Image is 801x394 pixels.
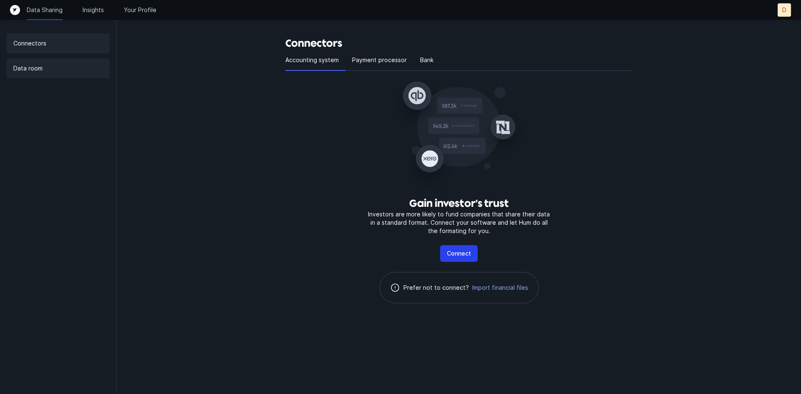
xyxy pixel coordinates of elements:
a: Insights [83,6,104,14]
p: Connect [447,248,471,258]
a: Your Profile [124,6,156,14]
span: Import financial files [472,284,528,292]
img: Gain investor's trust [392,78,526,190]
h3: Connectors [285,37,632,50]
p: Accounting system [285,55,339,65]
h3: Gain investor's trust [409,197,509,210]
a: Data Sharing [27,6,63,14]
p: Bank [420,55,433,65]
p: Data room [13,63,43,73]
a: Data room [7,58,110,78]
button: D [778,3,791,17]
button: Connect [440,245,478,262]
a: Connectors [7,33,110,53]
p: Connectors [13,38,46,48]
p: D [782,6,786,14]
p: Payment processor [352,55,407,65]
p: Prefer not to connect? [403,283,469,293]
p: Investors are more likely to fund companies that share their data in a standard format. Connect y... [365,210,552,235]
